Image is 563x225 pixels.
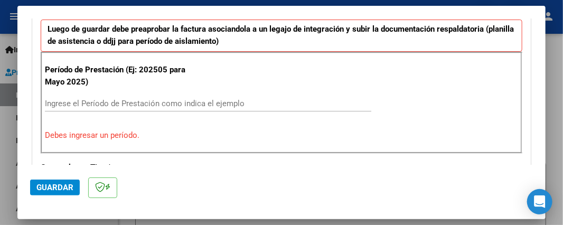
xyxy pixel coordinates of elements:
p: Comprobante Tipo * [41,162,185,174]
p: Debes ingresar un período. [45,129,518,142]
p: Período de Prestación (Ej: 202505 para Mayo 2025) [45,64,187,88]
span: Guardar [36,183,73,192]
button: Guardar [30,180,80,195]
div: Open Intercom Messenger [527,189,552,214]
strong: Luego de guardar debe preaprobar la factura asociandola a un legajo de integración y subir la doc... [48,24,514,46]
